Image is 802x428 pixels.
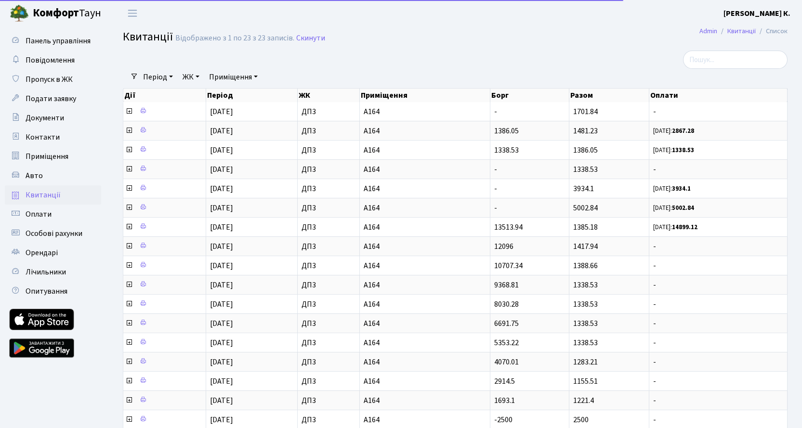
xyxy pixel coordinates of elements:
[5,128,101,147] a: Контакти
[205,69,262,85] a: Приміщення
[302,339,355,347] span: ДП3
[302,358,355,366] span: ДП3
[302,185,355,193] span: ДП3
[672,223,697,232] b: 14899.12
[653,339,783,347] span: -
[364,262,486,270] span: А164
[494,145,519,156] span: 1338.53
[723,8,790,19] b: [PERSON_NAME] К.
[123,89,206,102] th: Дії
[685,21,802,41] nav: breadcrumb
[302,223,355,231] span: ДП3
[699,26,717,36] a: Admin
[573,318,598,329] span: 1338.53
[5,262,101,282] a: Лічильники
[494,222,523,233] span: 13513.94
[5,185,101,205] a: Квитанції
[5,243,101,262] a: Орендарі
[210,337,233,348] span: [DATE]
[653,108,783,116] span: -
[26,247,58,258] span: Орендарі
[494,164,497,175] span: -
[26,190,61,200] span: Квитанції
[653,146,694,155] small: [DATE]:
[573,145,598,156] span: 1386.05
[210,299,233,310] span: [DATE]
[573,126,598,136] span: 1481.23
[364,223,486,231] span: А164
[569,89,649,102] th: Разом
[26,55,75,65] span: Повідомлення
[364,377,486,385] span: А164
[210,222,233,233] span: [DATE]
[302,300,355,308] span: ДП3
[120,5,145,21] button: Переключити навігацію
[653,127,694,135] small: [DATE]:
[296,34,325,43] a: Скинути
[653,358,783,366] span: -
[210,260,233,271] span: [DATE]
[573,299,598,310] span: 1338.53
[573,241,598,252] span: 1417.94
[672,184,691,193] b: 3934.1
[5,51,101,70] a: Повідомлення
[364,243,486,250] span: А164
[573,183,594,194] span: 3934.1
[573,376,598,387] span: 1155.51
[573,357,598,367] span: 1283.21
[364,416,486,424] span: А164
[494,106,497,117] span: -
[364,397,486,404] span: А164
[302,166,355,173] span: ДП3
[123,28,173,45] span: Квитанції
[494,318,519,329] span: 6691.75
[298,89,360,102] th: ЖК
[302,320,355,327] span: ДП3
[302,281,355,289] span: ДП3
[494,203,497,213] span: -
[494,395,515,406] span: 1693.1
[175,34,294,43] div: Відображено з 1 по 23 з 23 записів.
[210,357,233,367] span: [DATE]
[364,300,486,308] span: А164
[494,183,497,194] span: -
[494,241,513,252] span: 12096
[33,5,79,21] b: Комфорт
[5,31,101,51] a: Панель управління
[672,146,694,155] b: 1338.53
[210,145,233,156] span: [DATE]
[26,132,60,143] span: Контакти
[573,280,598,290] span: 1338.53
[26,209,52,220] span: Оплати
[26,228,82,239] span: Особові рахунки
[653,184,691,193] small: [DATE]:
[302,146,355,154] span: ДП3
[494,376,515,387] span: 2914.5
[573,415,589,425] span: 2500
[364,204,486,212] span: А164
[364,108,486,116] span: А164
[139,69,177,85] a: Період
[653,300,783,308] span: -
[5,166,101,185] a: Авто
[302,243,355,250] span: ДП3
[179,69,203,85] a: ЖК
[494,357,519,367] span: 4070.01
[210,203,233,213] span: [DATE]
[756,26,788,37] li: Список
[364,339,486,347] span: А164
[653,416,783,424] span: -
[5,205,101,224] a: Оплати
[364,185,486,193] span: А164
[494,260,523,271] span: 10707.34
[33,5,101,22] span: Таун
[302,204,355,212] span: ДП3
[683,51,788,69] input: Пошук...
[653,262,783,270] span: -
[5,147,101,166] a: Приміщення
[210,106,233,117] span: [DATE]
[10,4,29,23] img: logo.png
[210,280,233,290] span: [DATE]
[573,203,598,213] span: 5002.84
[206,89,298,102] th: Період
